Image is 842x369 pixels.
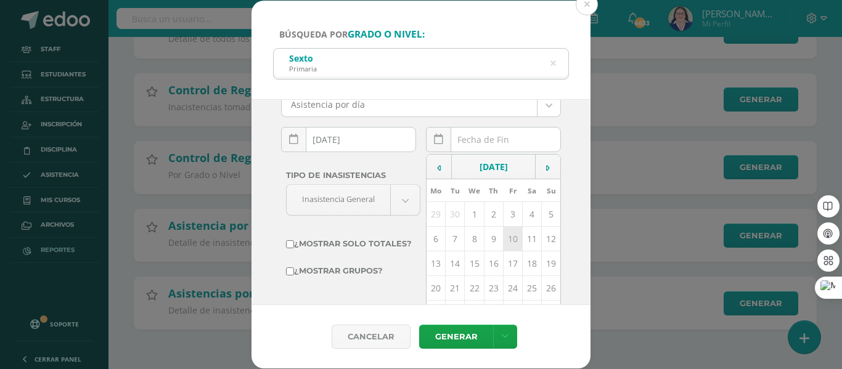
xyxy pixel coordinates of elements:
th: Th [484,179,503,202]
td: 17 [503,251,522,276]
td: 5 [542,202,561,227]
th: Mo [427,179,446,202]
td: 21 [446,276,465,301]
td: 30 [484,301,503,325]
label: ¿Mostrar solo totales? [286,235,420,253]
td: 1 [465,202,484,227]
td: 8 [465,227,484,251]
td: 26 [542,276,561,301]
input: Fecha de inicio [282,128,415,152]
td: 2 [542,301,561,325]
td: [DATE] [452,155,536,179]
a: Generar [419,325,493,349]
span: Inasistencia General [302,185,375,214]
div: Cancelar [332,325,411,349]
input: ej. Primero primaria, etc. [274,49,568,79]
input: ¿Mostrar grupos? [286,267,294,275]
a: Inasistencia General [287,185,420,215]
td: 20 [427,276,446,301]
input: Fecha de Fin [427,128,560,152]
td: 30 [446,202,465,227]
td: 12 [542,227,561,251]
th: Su [542,179,561,202]
td: 1 [523,301,542,325]
td: 28 [446,301,465,325]
td: 23 [484,276,503,301]
label: ¿Mostrar grupos? [286,262,420,280]
td: 13 [427,251,446,276]
td: 29 [465,301,484,325]
td: 3 [503,202,522,227]
td: 11 [523,227,542,251]
td: 10 [503,227,522,251]
td: 4 [523,202,542,227]
span: Asistencia por día [291,93,528,116]
a: Asistencia por día [282,93,560,116]
td: 31 [503,301,522,325]
td: 24 [503,276,522,301]
td: 29 [427,202,446,227]
div: Primaria [289,64,317,73]
th: Fr [503,179,522,202]
th: Sa [523,179,542,202]
label: Tipo de Inasistencias [286,167,420,184]
td: 9 [484,227,503,251]
td: 7 [446,227,465,251]
span: Búsqueda por [279,28,425,40]
td: 19 [542,251,561,276]
input: ¿Mostrar solo totales? [286,240,294,248]
td: 16 [484,251,503,276]
td: 2 [484,202,503,227]
td: 18 [523,251,542,276]
th: Tu [446,179,465,202]
td: 6 [427,227,446,251]
td: 22 [465,276,484,301]
strong: grado o nivel: [348,28,425,41]
td: 25 [523,276,542,301]
td: 14 [446,251,465,276]
td: 27 [427,301,446,325]
th: We [465,179,484,202]
td: 15 [465,251,484,276]
div: Sexto [289,52,317,64]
